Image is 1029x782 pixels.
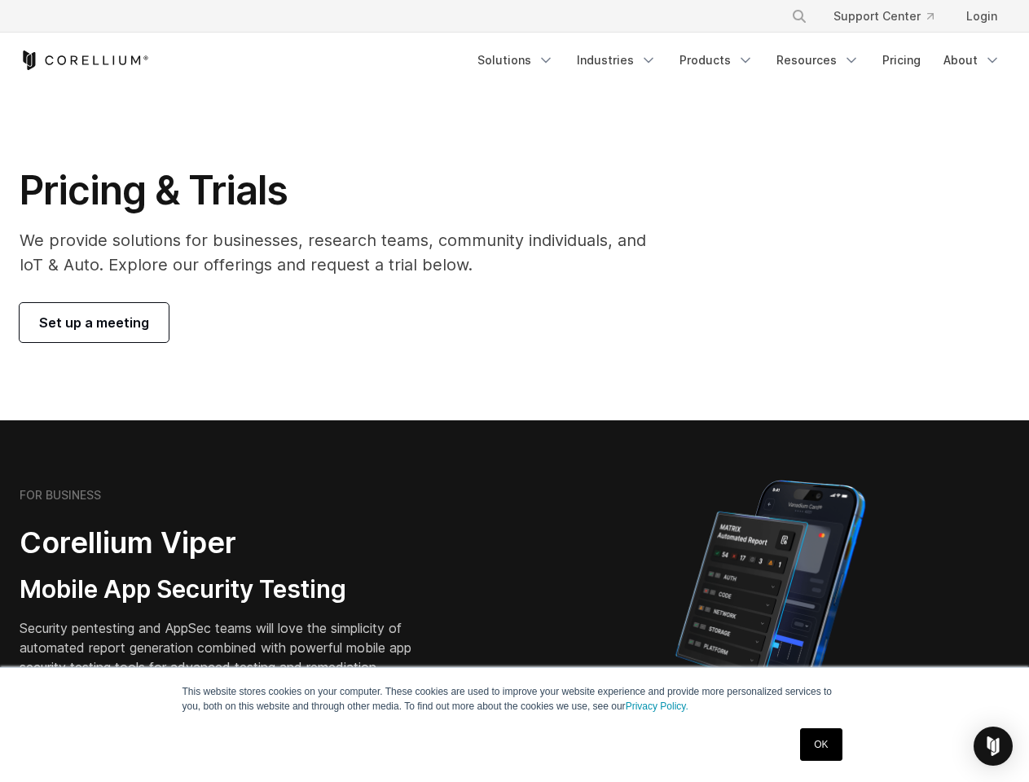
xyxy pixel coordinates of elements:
p: We provide solutions for businesses, research teams, community individuals, and IoT & Auto. Explo... [20,228,669,277]
a: About [934,46,1010,75]
img: Corellium MATRIX automated report on iPhone showing app vulnerability test results across securit... [648,472,893,758]
p: Security pentesting and AppSec teams will love the simplicity of automated report generation comb... [20,618,437,677]
a: Pricing [873,46,930,75]
h6: FOR BUSINESS [20,488,101,503]
a: Solutions [468,46,564,75]
a: Support Center [820,2,947,31]
button: Search [785,2,814,31]
a: Industries [567,46,666,75]
div: Navigation Menu [772,2,1010,31]
span: Set up a meeting [39,313,149,332]
h1: Pricing & Trials [20,166,669,215]
a: OK [800,728,842,761]
h3: Mobile App Security Testing [20,574,437,605]
a: Products [670,46,763,75]
div: Open Intercom Messenger [974,727,1013,766]
div: Navigation Menu [468,46,1010,75]
a: Set up a meeting [20,303,169,342]
h2: Corellium Viper [20,525,437,561]
a: Privacy Policy. [626,701,688,712]
a: Resources [767,46,869,75]
a: Corellium Home [20,51,149,70]
p: This website stores cookies on your computer. These cookies are used to improve your website expe... [182,684,847,714]
a: Login [953,2,1010,31]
